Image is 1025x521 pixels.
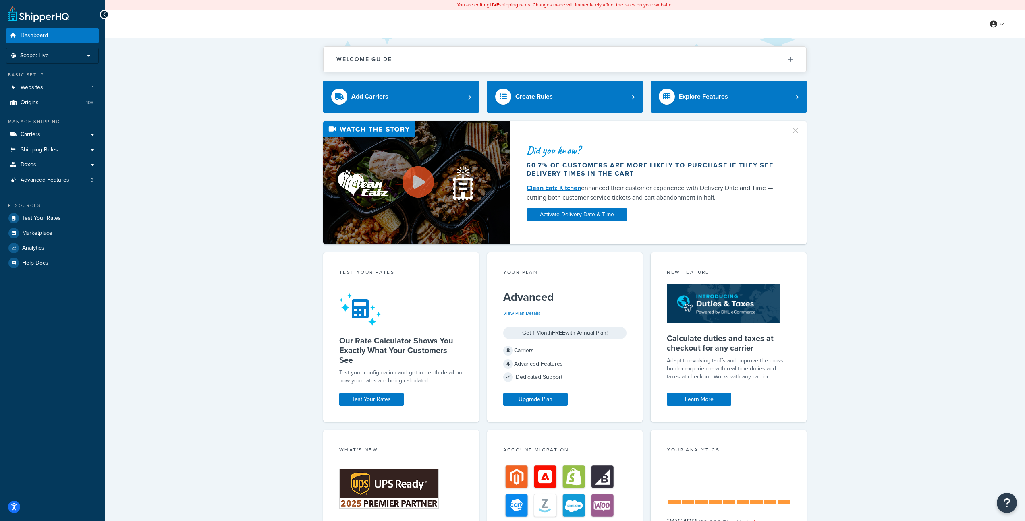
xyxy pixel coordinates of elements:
[339,269,463,278] div: Test your rates
[21,161,36,168] span: Boxes
[503,358,627,370] div: Advanced Features
[6,143,99,157] a: Shipping Rules
[527,161,781,178] div: 60.7% of customers are more likely to purchase if they see delivery times in the cart
[527,183,781,203] div: enhanced their customer experience with Delivery Date and Time — cutting both customer service ti...
[339,336,463,365] h5: Our Rate Calculator Shows You Exactly What Your Customers See
[997,493,1017,513] button: Open Resource Center
[6,157,99,172] a: Boxes
[22,245,44,252] span: Analytics
[21,99,39,106] span: Origins
[515,91,553,102] div: Create Rules
[667,269,791,278] div: New Feature
[6,173,99,188] li: Advanced Features
[527,208,627,221] a: Activate Delivery Date & Time
[6,127,99,142] a: Carriers
[21,84,43,91] span: Websites
[6,173,99,188] a: Advanced Features3
[91,177,93,184] span: 3
[503,393,568,406] a: Upgrade Plan
[21,131,40,138] span: Carriers
[92,84,93,91] span: 1
[21,177,69,184] span: Advanced Features
[527,183,581,192] a: Clean Eatz Kitchen
[679,91,728,102] div: Explore Features
[6,202,99,209] div: Resources
[20,52,49,59] span: Scope: Live
[6,118,99,125] div: Manage Shipping
[324,47,806,72] button: Welcome Guide
[6,80,99,95] a: Websites1
[6,256,99,270] a: Help Docs
[503,327,627,339] div: Get 1 Month with Annual Plan!
[651,81,807,113] a: Explore Features
[6,72,99,79] div: Basic Setup
[6,95,99,110] a: Origins108
[6,80,99,95] li: Websites
[6,241,99,255] a: Analytics
[339,446,463,455] div: What's New
[323,81,479,113] a: Add Carriers
[552,329,565,337] strong: FREE
[503,346,513,356] span: 8
[22,260,48,267] span: Help Docs
[86,99,93,106] span: 108
[503,359,513,369] span: 4
[21,32,48,39] span: Dashboard
[21,147,58,153] span: Shipping Rules
[487,81,643,113] a: Create Rules
[503,291,627,304] h5: Advanced
[667,446,791,455] div: Your Analytics
[503,372,627,383] div: Dedicated Support
[323,121,510,244] img: Video thumbnail
[22,230,52,237] span: Marketplace
[6,211,99,225] a: Test Your Rates
[6,226,99,240] a: Marketplace
[6,28,99,43] a: Dashboard
[503,269,627,278] div: Your Plan
[667,357,791,381] p: Adapt to evolving tariffs and improve the cross-border experience with real-time duties and taxes...
[490,1,499,8] b: LIVE
[339,393,404,406] a: Test Your Rates
[339,369,463,385] div: Test your configuration and get in-depth detail on how your rates are being calculated.
[22,215,61,222] span: Test Your Rates
[503,310,541,317] a: View Plan Details
[6,95,99,110] li: Origins
[527,145,781,156] div: Did you know?
[351,91,388,102] div: Add Carriers
[503,345,627,356] div: Carriers
[667,393,731,406] a: Learn More
[336,56,392,62] h2: Welcome Guide
[667,333,791,353] h5: Calculate duties and taxes at checkout for any carrier
[503,446,627,455] div: Account Migration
